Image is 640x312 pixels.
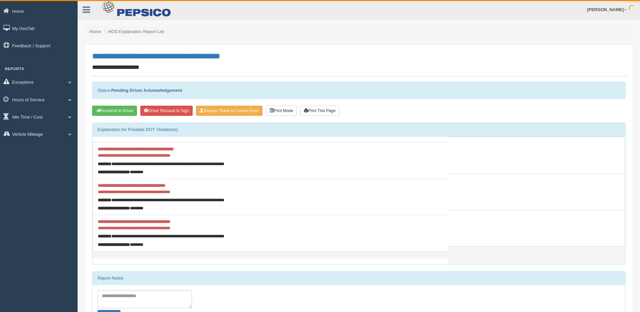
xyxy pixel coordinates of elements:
[196,106,262,116] button: Reopen Ticket
[92,271,625,285] div: Report Notes
[300,106,339,116] button: Print This Page
[92,82,625,99] div: Status:
[140,106,193,116] button: Driver Refused to Sign
[92,106,137,116] button: Resubmit To Driver
[111,88,182,93] strong: Pending Driver Acknowledgement
[266,106,297,116] button: Print Mode
[108,29,164,34] a: HOS Explanation Report List
[92,123,625,136] div: Explanation for Possible DOT Violation(s)
[89,29,101,34] a: Home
